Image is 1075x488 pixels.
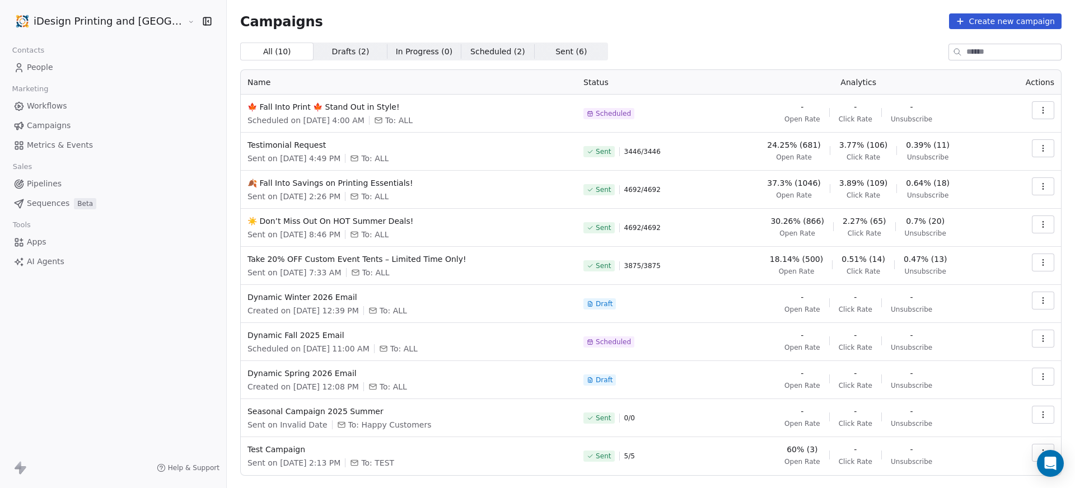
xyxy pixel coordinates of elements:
[27,178,62,190] span: Pipelines
[247,191,340,202] span: Sent on [DATE] 2:26 PM
[717,70,1000,95] th: Analytics
[8,158,37,175] span: Sales
[247,267,342,278] span: Sent on [DATE] 7:33 AM
[247,419,328,430] span: Sent on Invalid Date
[624,452,635,461] span: 5 / 5
[9,175,217,193] a: Pipelines
[839,305,872,314] span: Click Rate
[9,58,217,77] a: People
[27,100,67,112] span: Workflows
[784,343,820,352] span: Open Rate
[847,153,880,162] span: Click Rate
[906,139,950,151] span: 0.39% (11)
[891,381,932,390] span: Unsubscribe
[779,229,815,238] span: Open Rate
[910,101,913,112] span: -
[27,62,53,73] span: People
[801,330,803,341] span: -
[9,136,217,154] a: Metrics & Events
[776,153,812,162] span: Open Rate
[596,261,611,270] span: Sent
[854,406,857,417] span: -
[555,46,587,58] span: Sent ( 6 )
[247,406,570,417] span: Seasonal Campaign 2025 Summer
[7,42,49,59] span: Contacts
[906,177,950,189] span: 0.64% (18)
[801,101,803,112] span: -
[247,305,359,316] span: Created on [DATE] 12:39 PM
[891,343,932,352] span: Unsubscribe
[1037,450,1064,477] div: Open Intercom Messenger
[624,414,635,423] span: 0 / 0
[905,229,946,238] span: Unsubscribe
[16,15,29,28] img: logo-icon.png
[596,376,613,384] span: Draft
[904,254,947,265] span: 0.47% (13)
[891,457,932,466] span: Unsubscribe
[839,177,888,189] span: 3.89% (109)
[784,457,820,466] span: Open Rate
[784,115,820,124] span: Open Rate
[247,177,570,189] span: 🍂 Fall Into Savings on Printing Essentials!
[361,191,389,202] span: To: ALL
[854,101,857,112] span: -
[847,191,880,200] span: Click Rate
[784,305,820,314] span: Open Rate
[854,292,857,303] span: -
[854,368,857,379] span: -
[247,343,370,354] span: Scheduled on [DATE] 11:00 AM
[910,368,913,379] span: -
[910,292,913,303] span: -
[891,305,932,314] span: Unsubscribe
[906,215,945,227] span: 0.7% (20)
[596,414,611,423] span: Sent
[801,292,803,303] span: -
[784,419,820,428] span: Open Rate
[842,254,885,265] span: 0.51% (14)
[470,46,525,58] span: Scheduled ( 2 )
[247,153,340,164] span: Sent on [DATE] 4:49 PM
[380,381,407,392] span: To: ALL
[801,406,803,417] span: -
[843,215,886,227] span: 2.27% (65)
[247,292,570,303] span: Dynamic Winter 2026 Email
[839,419,872,428] span: Click Rate
[240,13,323,29] span: Campaigns
[847,267,880,276] span: Click Rate
[624,223,661,232] span: 4692 / 4692
[27,256,64,268] span: AI Agents
[907,191,948,200] span: Unsubscribe
[839,343,872,352] span: Click Rate
[624,147,661,156] span: 3446 / 3446
[247,115,364,126] span: Scheduled on [DATE] 4:00 AM
[348,419,432,430] span: To: Happy Customers
[247,139,570,151] span: Testimonial Request
[596,452,611,461] span: Sent
[1000,70,1061,95] th: Actions
[247,444,570,455] span: Test Campaign
[390,343,418,354] span: To: ALL
[361,457,394,468] span: To: TEST
[247,457,340,468] span: Sent on [DATE] 2:13 PM
[596,147,611,156] span: Sent
[361,229,389,240] span: To: ALL
[905,267,946,276] span: Unsubscribe
[9,233,217,251] a: Apps
[839,115,872,124] span: Click Rate
[770,215,824,227] span: 30.26% (866)
[247,330,570,341] span: Dynamic Fall 2025 Email
[9,116,217,135] a: Campaigns
[247,101,570,112] span: 🍁 Fall Into Print 🍁 Stand Out in Style!
[13,12,180,31] button: iDesign Printing and [GEOGRAPHIC_DATA]
[577,70,717,95] th: Status
[34,14,185,29] span: iDesign Printing and [GEOGRAPHIC_DATA]
[27,236,46,248] span: Apps
[910,406,913,417] span: -
[385,115,413,126] span: To: ALL
[776,191,812,200] span: Open Rate
[910,330,913,341] span: -
[241,70,577,95] th: Name
[854,444,857,455] span: -
[801,368,803,379] span: -
[596,337,631,346] span: Scheduled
